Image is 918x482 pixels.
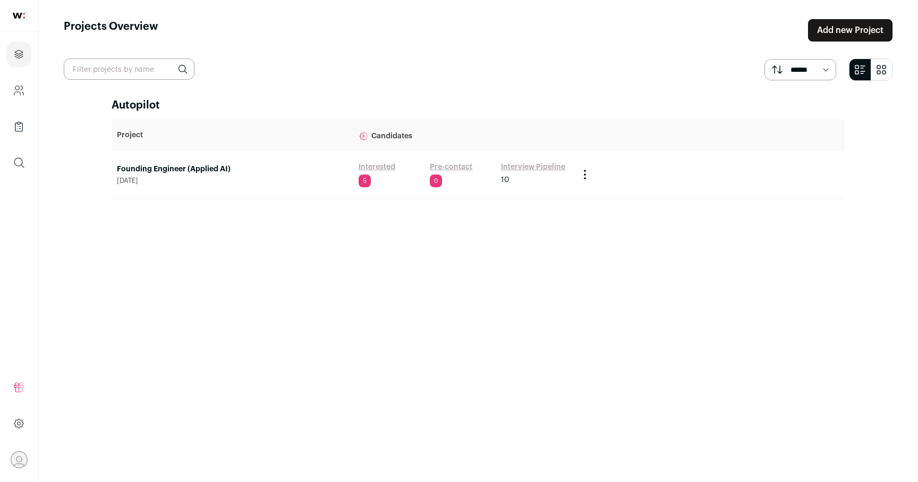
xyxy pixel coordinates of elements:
[359,124,568,146] p: Candidates
[64,19,158,41] h1: Projects Overview
[13,13,25,19] img: wellfound-shorthand-0d5821cbd27db2630d0214b213865d53afaa358527fdda9d0ea32b1df1b89c2c.svg
[117,177,348,185] span: [DATE]
[6,114,31,139] a: Company Lists
[808,19,892,41] a: Add new Project
[64,59,194,80] input: Filter projects by name
[112,98,845,113] h2: Autopilot
[430,174,442,187] span: 0
[117,130,348,140] p: Project
[6,78,31,103] a: Company and ATS Settings
[579,168,591,181] button: Project Actions
[430,162,472,172] a: Pre-contact
[11,451,28,468] button: Open dropdown
[359,174,371,187] span: 5
[501,162,565,172] a: Interview Pipeline
[117,164,348,174] a: Founding Engineer (Applied AI)
[501,174,509,185] span: 10
[359,162,395,172] a: Interested
[6,41,31,67] a: Projects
